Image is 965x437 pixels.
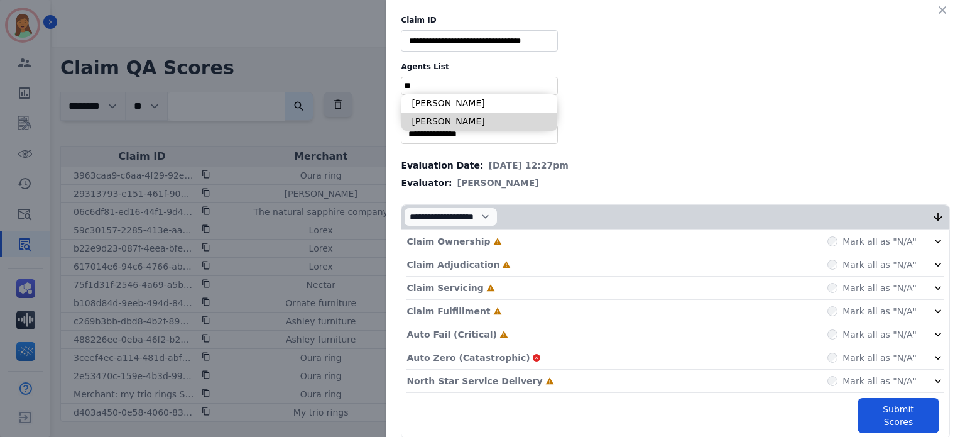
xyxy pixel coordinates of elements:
label: Mark all as "N/A" [842,282,917,294]
span: [PERSON_NAME] [457,177,539,189]
div: Evaluation Date: [401,159,950,172]
label: Mark all as "N/A" [842,351,917,364]
label: Claim ID [401,15,950,25]
ul: selected options [404,128,555,141]
p: Claim Adjudication [406,258,499,271]
p: North Star Service Delivery [406,375,542,387]
p: Claim Servicing [406,282,483,294]
ul: selected options [404,79,555,92]
p: Claim Ownership [406,235,490,248]
div: Evaluator: [401,177,950,189]
p: Auto Fail (Critical) [406,328,496,341]
span: [DATE] 12:27pm [489,159,569,172]
li: [PERSON_NAME] [401,113,557,131]
label: Mark all as "N/A" [842,235,917,248]
li: [PERSON_NAME] [401,94,557,113]
p: Claim Fulfillment [406,305,490,318]
label: Mark all as "N/A" [842,328,917,341]
label: Mark all as "N/A" [842,258,917,271]
label: Mark all as "N/A" [842,305,917,318]
label: Merchants List [401,110,950,120]
button: Submit Scores [858,398,939,433]
label: Mark all as "N/A" [842,375,917,387]
p: Auto Zero (Catastrophic) [406,351,530,364]
label: Agents List [401,62,950,72]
